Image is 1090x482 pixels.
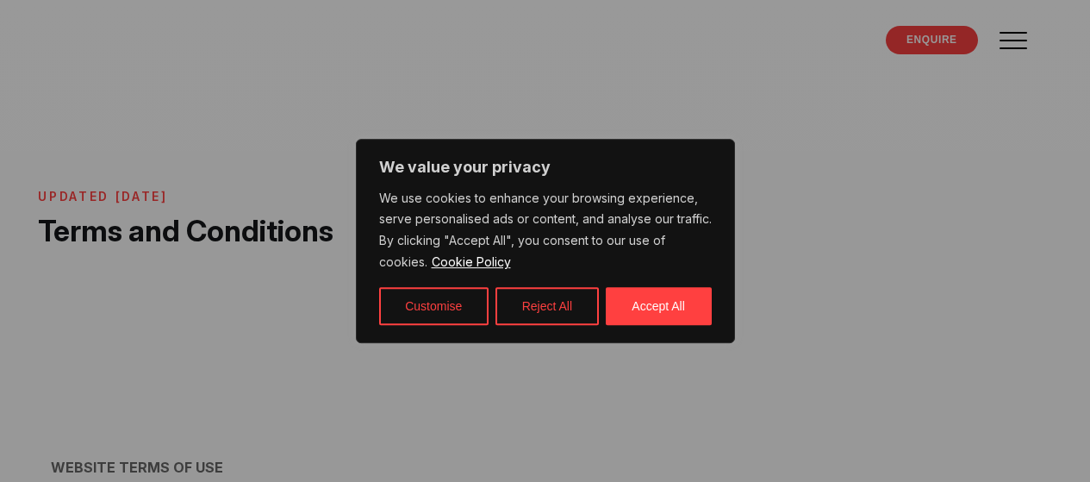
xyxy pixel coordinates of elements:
[431,254,512,270] a: Cookie Policy
[356,139,735,344] div: We value your privacy
[379,157,712,178] p: We value your privacy
[495,287,599,325] button: Reject All
[379,188,712,274] p: We use cookies to enhance your browsing experience, serve personalised ads or content, and analys...
[379,287,489,325] button: Customise
[606,287,712,325] button: Accept All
